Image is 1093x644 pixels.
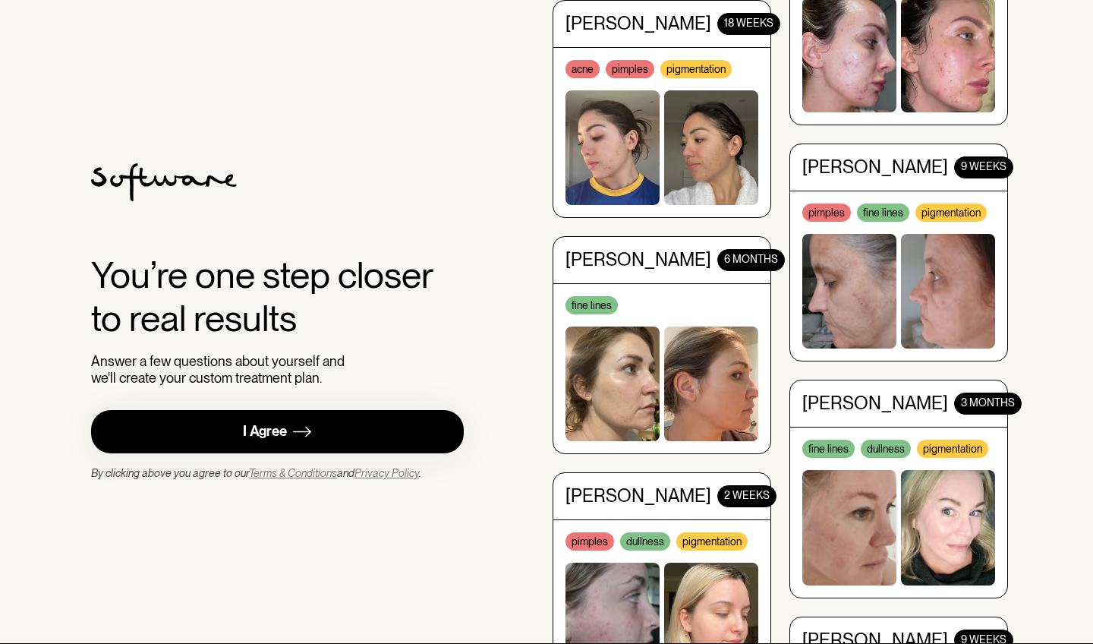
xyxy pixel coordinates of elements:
div: pigmentation [917,439,988,457]
div: dullness [620,532,670,550]
div: fine lines [857,203,909,221]
div: [PERSON_NAME] [802,393,948,415]
div: [PERSON_NAME] [802,156,948,178]
a: I Agree [91,410,464,453]
div: pigmentation [676,532,748,550]
div: [PERSON_NAME] [565,12,711,34]
div: 3 MONTHS [954,393,1022,415]
div: I Agree [243,423,287,440]
div: fine lines [565,295,618,314]
div: 18 WEEKS [717,12,780,34]
div: pigmentation [660,59,732,77]
div: [PERSON_NAME] [565,485,711,507]
a: Privacy Policy [354,467,419,479]
div: By clicking above you agree to our and . [91,466,421,481]
div: [PERSON_NAME] [565,248,711,270]
div: 6 months [717,248,785,270]
div: Answer a few questions about yourself and we'll create your custom treatment plan. [91,353,351,386]
div: pimples [565,532,614,550]
div: fine lines [802,439,855,457]
div: 9 WEEKS [954,156,1013,178]
div: pigmentation [915,203,987,221]
div: acne [565,59,600,77]
div: dullness [861,439,911,457]
div: You’re one step closer to real results [91,254,464,341]
div: pimples [802,203,851,221]
a: Terms & Conditions [249,467,337,479]
div: pimples [606,59,654,77]
div: 2 WEEKS [717,485,776,507]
